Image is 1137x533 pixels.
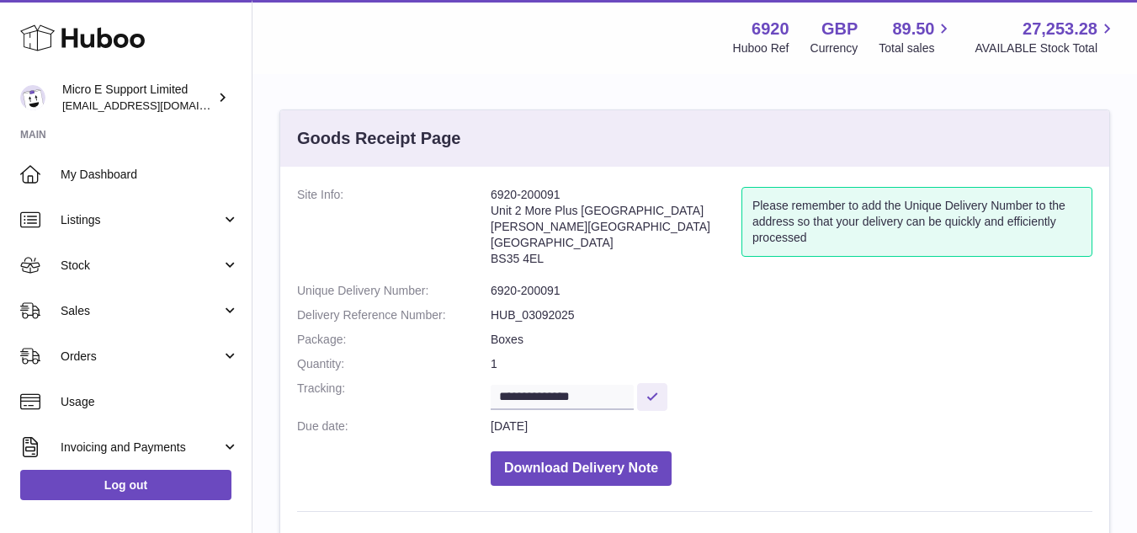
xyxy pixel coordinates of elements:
dd: Boxes [491,332,1092,348]
dt: Delivery Reference Number: [297,307,491,323]
a: 89.50 Total sales [879,18,954,56]
strong: 6920 [752,18,789,40]
dd: 6920-200091 [491,283,1092,299]
span: Sales [61,303,221,319]
img: contact@micropcsupport.com [20,85,45,110]
span: 27,253.28 [1023,18,1097,40]
h3: Goods Receipt Page [297,127,461,150]
dt: Package: [297,332,491,348]
span: 89.50 [892,18,934,40]
span: My Dashboard [61,167,239,183]
span: Total sales [879,40,954,56]
dd: [DATE] [491,418,1092,434]
div: Micro E Support Limited [62,82,214,114]
div: Huboo Ref [733,40,789,56]
span: Orders [61,349,221,365]
dt: Site Info: [297,187,491,274]
dt: Unique Delivery Number: [297,283,491,299]
strong: GBP [821,18,858,40]
div: Currency [810,40,858,56]
address: 6920-200091 Unit 2 More Plus [GEOGRAPHIC_DATA] [PERSON_NAME][GEOGRAPHIC_DATA] [GEOGRAPHIC_DATA] B... [491,187,741,274]
span: Invoicing and Payments [61,440,221,456]
dd: 1 [491,356,1092,372]
dt: Due date: [297,418,491,434]
span: Usage [61,394,239,410]
a: Log out [20,470,231,500]
span: Listings [61,212,221,228]
span: [EMAIL_ADDRESS][DOMAIN_NAME] [62,99,247,112]
a: 27,253.28 AVAILABLE Stock Total [975,18,1117,56]
div: Please remember to add the Unique Delivery Number to the address so that your delivery can be qui... [741,187,1092,257]
dt: Quantity: [297,356,491,372]
dt: Tracking: [297,381,491,410]
dd: HUB_03092025 [491,307,1092,323]
button: Download Delivery Note [491,451,672,486]
span: Stock [61,258,221,274]
span: AVAILABLE Stock Total [975,40,1117,56]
